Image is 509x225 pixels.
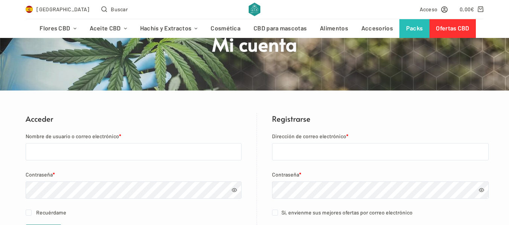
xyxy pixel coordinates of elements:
a: Ofertas CBD [430,19,476,38]
img: ES Flag [26,6,33,13]
input: Recuérdame [26,210,32,216]
label: Dirección de correo electrónico [272,132,489,140]
a: Carro de compra [460,5,483,14]
h2: Registrarse [272,113,489,124]
button: Abrir formulario de búsqueda [101,5,128,14]
input: Sí, envíenme sus mejores ofertas por correo electrónico [272,210,278,216]
nav: Menú de cabecera [33,19,476,38]
a: Select Country [26,5,90,14]
a: Accesorios [355,19,399,38]
label: Contraseña [272,170,489,179]
h1: Mi cuenta [113,32,396,56]
span: Buscar [111,5,128,14]
a: Aceite CBD [83,19,133,38]
span: [GEOGRAPHIC_DATA] [37,5,89,14]
label: Sí, envíenme sus mejores ofertas por correo electrónico [272,208,489,217]
span: € [471,6,474,12]
a: CBD para mascotas [247,19,313,38]
label: Nombre de usuario o correo electrónico [26,132,242,140]
a: Packs [399,19,430,38]
a: Cosmética [204,19,247,38]
img: CBD Alchemy [249,3,260,16]
span: Recuérdame [36,209,66,216]
a: Flores CBD [33,19,83,38]
bdi: 0,00 [460,6,474,12]
a: Hachís y Extractos [133,19,204,38]
a: Alimentos [313,19,355,38]
span: Acceso [420,5,438,14]
a: Acceso [420,5,448,14]
label: Contraseña [26,170,242,179]
h2: Acceder [26,113,242,124]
